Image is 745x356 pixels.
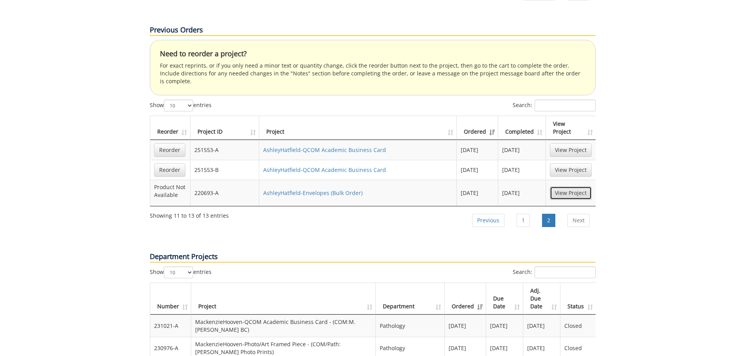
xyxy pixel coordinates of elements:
[445,315,486,337] td: [DATE]
[150,283,191,315] th: Number: activate to sort column ascending
[498,140,546,160] td: [DATE]
[376,315,445,337] td: Pathology
[517,214,530,227] a: 1
[486,315,523,337] td: [DATE]
[190,116,259,140] th: Project ID: activate to sort column ascending
[154,183,186,199] p: Product Not Available
[150,315,191,337] td: 231021-A
[457,160,498,180] td: [DATE]
[560,283,596,315] th: Status: activate to sort column ascending
[498,180,546,206] td: [DATE]
[523,283,560,315] th: Adj. Due Date: activate to sort column ascending
[513,100,596,111] label: Search:
[150,116,190,140] th: Reorder: activate to sort column ascending
[160,50,585,58] h4: Need to reorder a project?
[472,214,504,227] a: Previous
[191,283,376,315] th: Project: activate to sort column ascending
[263,146,386,154] a: AshleyHatfield-QCOM Academic Business Card
[150,100,212,111] label: Show entries
[486,283,523,315] th: Due Date: activate to sort column ascending
[523,315,560,337] td: [DATE]
[259,116,457,140] th: Project: activate to sort column ascending
[190,180,259,206] td: 220693-A
[190,140,259,160] td: 251553-A
[498,116,546,140] th: Completed: activate to sort column ascending
[263,189,363,197] a: AshleyHatfield-Envelopes (Bulk Order)
[457,116,498,140] th: Ordered: activate to sort column ascending
[457,180,498,206] td: [DATE]
[150,267,212,278] label: Show entries
[376,283,445,315] th: Department: activate to sort column ascending
[190,160,259,180] td: 251553-B
[498,160,546,180] td: [DATE]
[150,25,596,36] p: Previous Orders
[560,315,596,337] td: Closed
[150,252,596,263] p: Department Projects
[535,267,596,278] input: Search:
[546,116,596,140] th: View Project: activate to sort column ascending
[550,186,592,200] a: View Project
[550,163,592,177] a: View Project
[154,143,185,157] a: Reorder
[164,100,193,111] select: Showentries
[160,62,585,85] p: For exact reprints, or if you only need a minor text or quantity change, click the reorder button...
[535,100,596,111] input: Search:
[154,163,185,177] a: Reorder
[150,209,229,220] div: Showing 11 to 13 of 13 entries
[457,140,498,160] td: [DATE]
[513,267,596,278] label: Search:
[263,166,386,174] a: AshleyHatfield-QCOM Academic Business Card
[164,267,193,278] select: Showentries
[567,214,590,227] a: Next
[445,283,486,315] th: Ordered: activate to sort column ascending
[542,214,555,227] a: 2
[191,315,376,337] td: MackenzieHooven-QCOM Academic Business Card - (COM:M. [PERSON_NAME] BC)
[550,143,592,157] a: View Project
